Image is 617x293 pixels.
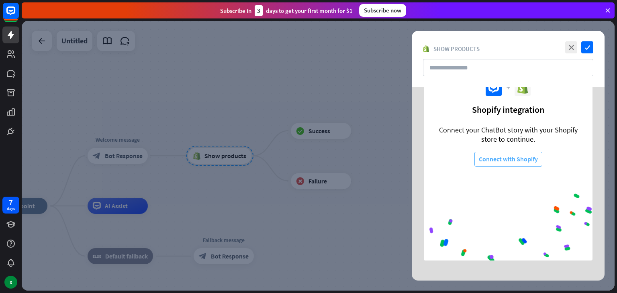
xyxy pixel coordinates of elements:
i: check [581,41,593,53]
div: days [7,206,15,212]
div: Subscribe now [359,4,406,17]
button: Connect with Shopify [474,152,542,167]
div: X [4,276,17,289]
a: 7 days [2,197,19,214]
div: 7 [9,199,13,206]
button: Open LiveChat chat widget [6,3,31,27]
i: close [565,41,577,53]
div: Shopify integration [472,104,544,115]
div: 3 [255,5,263,16]
div: Subscribe in days to get your first month for $1 [220,5,353,16]
div: Connect your ChatBot story with your Shopify store to continue. [438,125,578,144]
i: plus [507,86,510,90]
span: Show products [433,45,480,53]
